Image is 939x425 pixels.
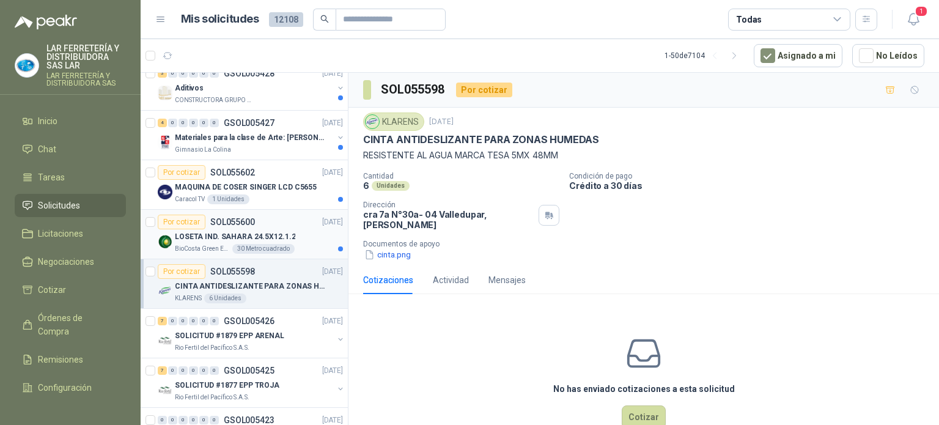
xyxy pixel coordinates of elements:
div: 0 [168,366,177,375]
p: SOLICITUD #1877 EPP TROJA [175,380,279,391]
a: Por cotizarSOL055600[DATE] Company LogoLOSETA IND. SAHARA 24.5X12.1.2BioCosta Green Energy S.A.S3... [141,210,348,259]
button: No Leídos [852,44,924,67]
p: 6 [363,180,369,191]
div: 0 [189,69,198,78]
h1: Mis solicitudes [181,10,259,28]
span: Chat [38,142,56,156]
p: Rio Fertil del Pacífico S.A.S. [175,343,249,353]
p: CINTA ANTIDESLIZANTE PARA ZONAS HUMEDAS [175,281,327,292]
p: LAR FERRETERÍA Y DISTRIBUIDORA SAS [46,72,126,87]
a: Chat [15,138,126,161]
a: 4 0 0 0 0 0 GSOL005427[DATE] Company LogoMateriales para la clase de Arte: [PERSON_NAME]Gimnasio ... [158,116,345,155]
a: Por cotizarSOL055598[DATE] Company LogoCINTA ANTIDESLIZANTE PARA ZONAS HUMEDASKLARENS6 Unidades [141,259,348,309]
div: 0 [179,416,188,424]
div: 0 [168,69,177,78]
img: Company Logo [158,333,172,348]
span: Negociaciones [38,255,94,268]
div: KLARENS [363,113,424,131]
p: Rio Fertil del Pacífico S.A.S. [175,393,249,402]
p: [DATE] [322,167,343,179]
span: Cotizar [38,283,66,297]
div: 0 [199,119,208,127]
p: GSOL005423 [224,416,274,424]
p: [DATE] [429,116,454,128]
a: Remisiones [15,348,126,371]
p: Caracol TV [175,194,205,204]
div: 0 [199,317,208,325]
span: Órdenes de Compra [38,311,114,338]
div: Actividad [433,273,469,287]
a: Cotizar [15,278,126,301]
a: 7 0 0 0 0 0 GSOL005426[DATE] Company LogoSOLICITUD #1879 EPP ARENALRio Fertil del Pacífico S.A.S. [158,314,345,353]
a: Licitaciones [15,222,126,245]
p: [DATE] [322,68,343,79]
p: CINTA ANTIDESLIZANTE PARA ZONAS HUMEDAS [363,133,599,146]
div: Por cotizar [158,264,205,279]
div: 0 [189,366,198,375]
div: 0 [179,317,188,325]
div: 0 [179,69,188,78]
div: 0 [189,317,198,325]
div: 7 [158,317,167,325]
p: LAR FERRETERÍA Y DISTRIBUIDORA SAS LAR [46,44,126,70]
img: Company Logo [366,115,379,128]
p: Gimnasio La Colina [175,145,231,155]
p: SOL055598 [210,267,255,276]
span: search [320,15,329,23]
div: 4 [158,119,167,127]
div: Por cotizar [158,215,205,229]
div: 0 [168,416,177,424]
div: 0 [168,119,177,127]
a: Configuración [15,376,126,399]
span: Tareas [38,171,65,184]
div: 0 [189,416,198,424]
div: Unidades [372,181,410,191]
p: [DATE] [322,266,343,278]
div: 7 [158,366,167,375]
img: Company Logo [15,54,39,77]
img: Company Logo [158,383,172,397]
button: 1 [902,9,924,31]
p: [DATE] [322,117,343,129]
p: GSOL005426 [224,317,274,325]
p: [DATE] [322,316,343,327]
p: Crédito a 30 días [569,180,934,191]
p: SOL055600 [210,218,255,226]
img: Company Logo [158,185,172,199]
p: CONSTRUCTORA GRUPO FIP [175,95,252,105]
p: GSOL005428 [224,69,274,78]
p: SOLICITUD #1879 EPP ARENAL [175,330,284,342]
div: 0 [189,119,198,127]
span: Solicitudes [38,199,80,212]
span: Inicio [38,114,57,128]
img: Company Logo [158,234,172,249]
div: 0 [210,119,219,127]
div: Por cotizar [456,83,512,97]
div: Cotizaciones [363,273,413,287]
div: 0 [199,69,208,78]
div: 0 [158,416,167,424]
p: Cantidad [363,172,559,180]
button: cinta.png [363,248,412,261]
div: 0 [179,119,188,127]
p: GSOL005425 [224,366,274,375]
div: 0 [168,317,177,325]
a: Órdenes de Compra [15,306,126,343]
p: Documentos de apoyo [363,240,934,248]
div: Mensajes [488,273,526,287]
a: Negociaciones [15,250,126,273]
div: 1 - 50 de 7104 [665,46,744,65]
div: Por cotizar [158,165,205,180]
p: SOL055602 [210,168,255,177]
a: 7 0 0 0 0 0 GSOL005425[DATE] Company LogoSOLICITUD #1877 EPP TROJARio Fertil del Pacífico S.A.S. [158,363,345,402]
p: KLARENS [175,294,202,303]
a: Inicio [15,109,126,133]
div: Todas [736,13,762,26]
a: Por cotizarSOL055602[DATE] Company LogoMAQUINA DE COSER SINGER LCD C5655Caracol TV1 Unidades [141,160,348,210]
a: Tareas [15,166,126,189]
div: 6 Unidades [204,294,246,303]
span: Licitaciones [38,227,83,240]
a: Solicitudes [15,194,126,217]
button: Asignado a mi [754,44,842,67]
p: LOSETA IND. SAHARA 24.5X12.1.2 [175,231,295,243]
